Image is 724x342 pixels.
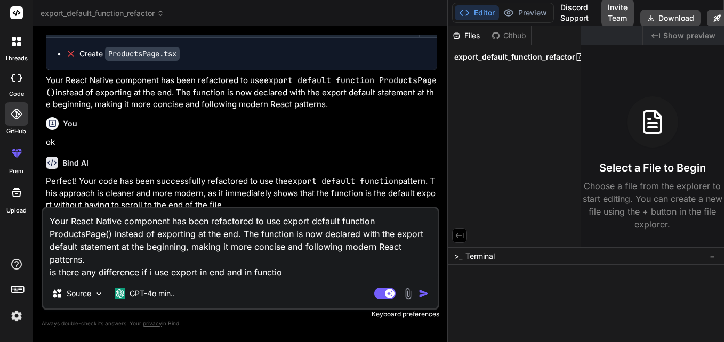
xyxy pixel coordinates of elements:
textarea: Your React Native component has been refactored to use export default function ProductsPage() ins... [43,208,438,279]
p: ok [46,136,437,149]
label: threads [5,54,28,63]
span: export_default_function_refactor [454,52,575,62]
span: privacy [143,320,162,327]
label: prem [9,167,23,176]
p: Keyboard preferences [42,310,439,319]
span: − [710,251,715,262]
div: Github [487,30,531,41]
code: export default function [288,176,398,186]
label: GitHub [6,127,26,136]
span: Show preview [663,30,715,41]
p: GPT-4o min.. [130,288,175,299]
label: code [9,89,24,99]
button: − [707,248,718,265]
h6: Bind AI [62,158,89,168]
p: Your React Native component has been refactored to use instead of exporting at the end. The funct... [46,75,437,111]
p: Choose a file from the explorer to start editing. You can create a new file using the + button in... [581,180,724,231]
p: Always double-check its answers. Your in Bind [42,319,439,329]
span: Terminal [465,251,495,262]
button: Download [640,10,701,27]
button: Preview [499,5,551,20]
h3: Select a File to Begin [599,160,706,175]
button: Editor [455,5,499,20]
p: Source [67,288,91,299]
img: GPT-4o mini [115,288,125,299]
p: Perfect! Your code has been successfully refactored to use the pattern. This approach is cleaner ... [46,175,437,211]
img: icon [419,288,429,299]
div: Files [448,30,487,41]
img: Pick Models [94,289,103,298]
label: Upload [6,206,27,215]
span: >_ [454,251,462,262]
span: export_default_function_refactor [41,8,164,19]
div: Create [79,48,180,59]
h6: You [63,118,77,129]
img: attachment [402,288,414,300]
code: ProductsPage.tsx [105,47,180,61]
img: settings [7,307,26,325]
code: export default function ProductsPage() [46,75,437,98]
